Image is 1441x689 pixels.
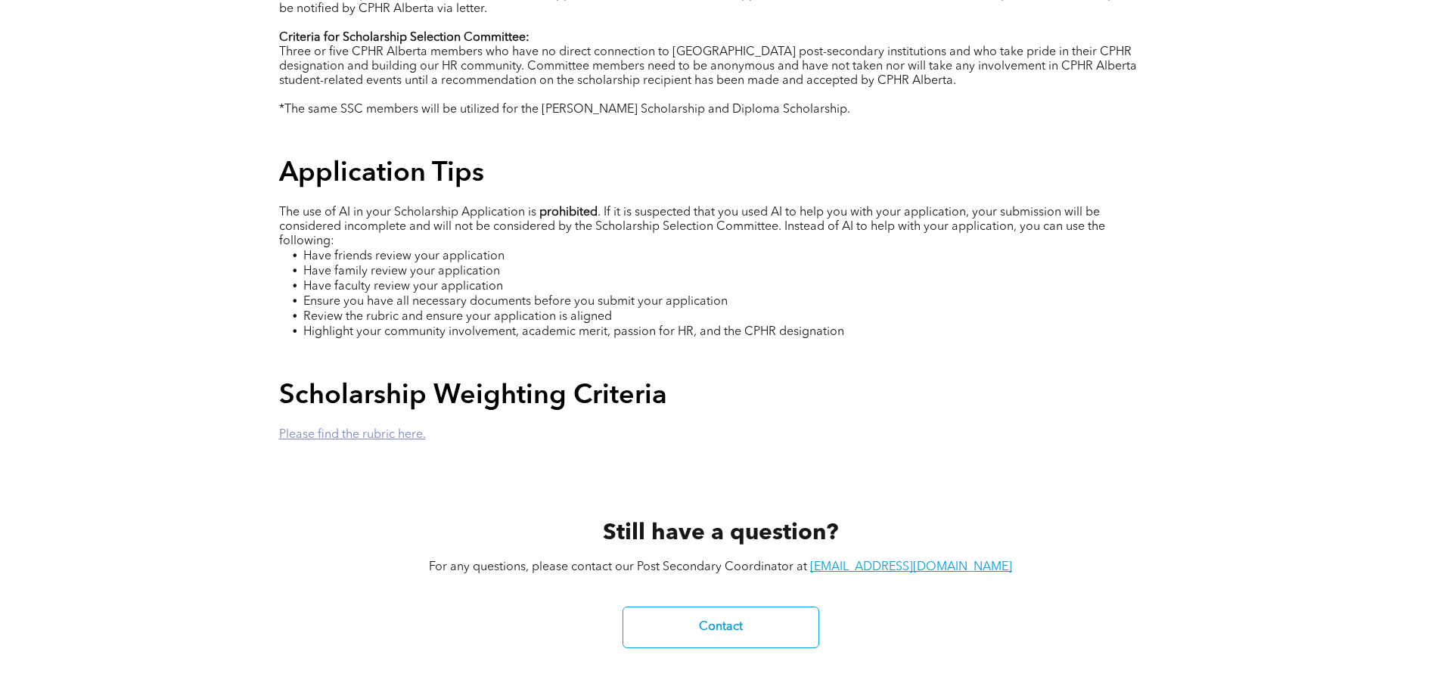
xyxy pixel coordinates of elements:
[623,607,819,648] a: Contact
[279,32,530,44] strong: Criteria for Scholarship Selection Committee:
[279,383,667,410] span: Scholarship Weighting Criteria
[279,206,536,219] span: The use of AI in your Scholarship Application is
[279,46,1137,87] span: Three or five CPHR Alberta members who have no direct connection to [GEOGRAPHIC_DATA] post-second...
[810,561,1012,573] a: [EMAIL_ADDRESS][DOMAIN_NAME]
[303,281,503,293] span: Have faculty review your application
[303,326,844,338] span: Highlight your community involvement, academic merit, passion for HR, and the CPHR designation
[303,311,612,323] span: Review the rubric and ensure your application is aligned
[279,104,850,116] span: *The same SSC members will be utilized for the [PERSON_NAME] Scholarship and Diploma Scholarship.
[303,296,728,308] span: Ensure you have all necessary documents before you submit your application
[694,613,748,642] span: Contact
[279,160,484,188] span: Application Tips
[603,522,838,545] span: Still have a question?
[279,429,426,441] a: Please find the rubric here.
[429,561,807,573] span: For any questions, please contact our Post Secondary Coordinator at
[303,250,505,262] span: Have friends review your application
[303,265,500,278] span: Have family review your application
[539,206,598,219] strong: prohibited
[279,206,1105,247] span: . If it is suspected that you used AI to help you with your application, your submission will be ...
